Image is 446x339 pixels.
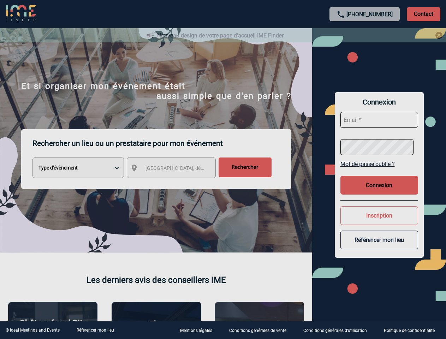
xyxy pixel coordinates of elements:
[298,327,378,334] a: Conditions générales d'utilisation
[303,328,367,333] p: Conditions générales d'utilisation
[174,327,224,334] a: Mentions légales
[378,327,446,334] a: Politique de confidentialité
[77,328,114,333] a: Référencer mon lieu
[180,328,212,333] p: Mentions légales
[6,328,60,333] div: © Ideal Meetings and Events
[384,328,435,333] p: Politique de confidentialité
[229,328,286,333] p: Conditions générales de vente
[224,327,298,334] a: Conditions générales de vente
